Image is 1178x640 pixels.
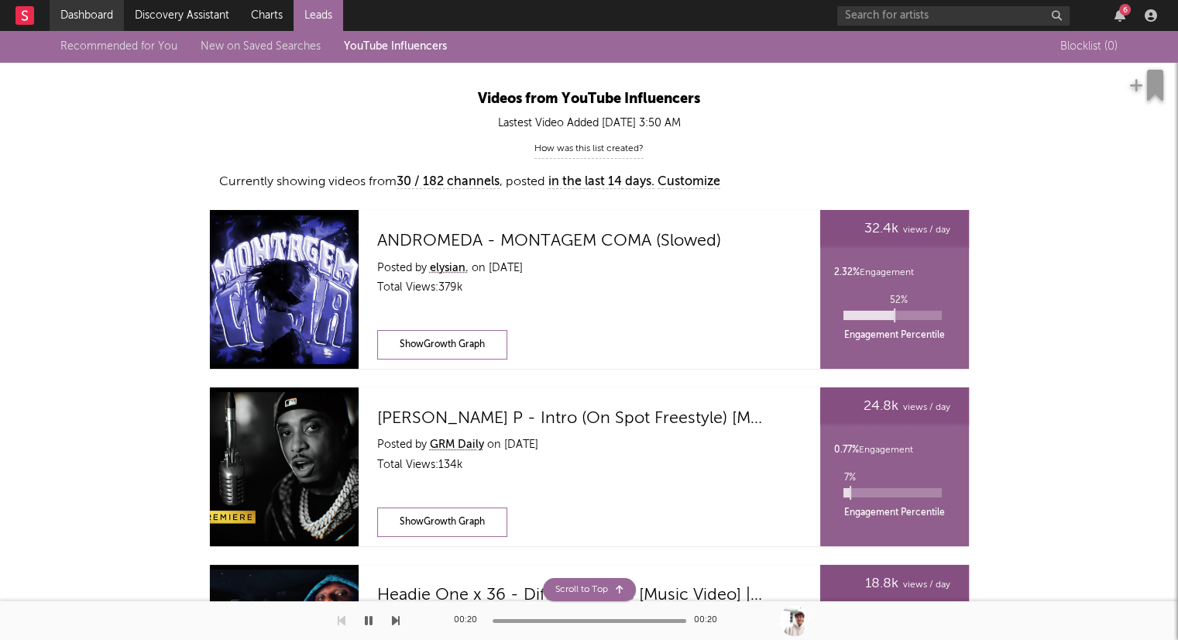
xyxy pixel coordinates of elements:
[829,219,950,239] div: views / day
[377,435,763,455] div: Posted by on [DATE]
[864,397,898,415] span: 24.8k
[377,232,763,250] a: ANDROMEDA - MONTAGEM COMA (Slowed)
[834,446,859,455] span: 0.77 %
[377,508,507,537] div: ShowGrowth Graph
[454,611,485,630] div: 00:20
[694,611,725,630] div: 00:20
[543,578,636,601] div: Scroll to Top
[1060,41,1118,52] span: Blocklist
[865,574,898,593] span: 18.8k
[60,41,177,52] a: Recommended for You
[837,6,1070,26] input: Search for artists
[478,92,700,106] span: Videos from YouTube Influencers
[829,504,960,522] div: Engagement Percentile
[397,175,500,189] span: 30 / 182 channels
[534,139,644,159] div: How was this list created?
[163,114,1015,132] div: Lastest Video Added [DATE] 3:50 AM
[834,268,860,277] span: 2.32 %
[430,259,469,278] a: elysian.
[890,291,951,310] p: 52 %
[377,456,763,475] div: Total Views: 134k
[844,469,905,487] p: 7 %
[430,435,484,455] a: GRM Daily
[829,574,950,594] div: views / day
[829,326,960,345] div: Engagement Percentile
[834,441,913,459] div: Engagement
[548,175,654,189] span: in the last 14 days.
[377,259,763,278] div: Posted by on [DATE]
[377,586,763,604] a: Headie One x 36 - Different Sorts [Music Video] | GRM Daily
[1119,4,1131,15] div: 6
[829,397,950,417] div: views / day
[834,263,914,282] div: Engagement
[1114,9,1125,22] button: 6
[201,41,321,52] a: New on Saved Searches
[1104,37,1118,56] span: ( 0 )
[658,175,720,189] span: Customize
[864,219,898,238] span: 32.4k
[219,173,960,191] div: Currently showing videos from , posted
[377,330,507,360] div: ShowGrowth Graph
[377,278,763,298] div: Total Views: 379k
[377,409,763,428] a: [PERSON_NAME] P - Intro (On Spot Freestyle) [Music Video] | GRM Daily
